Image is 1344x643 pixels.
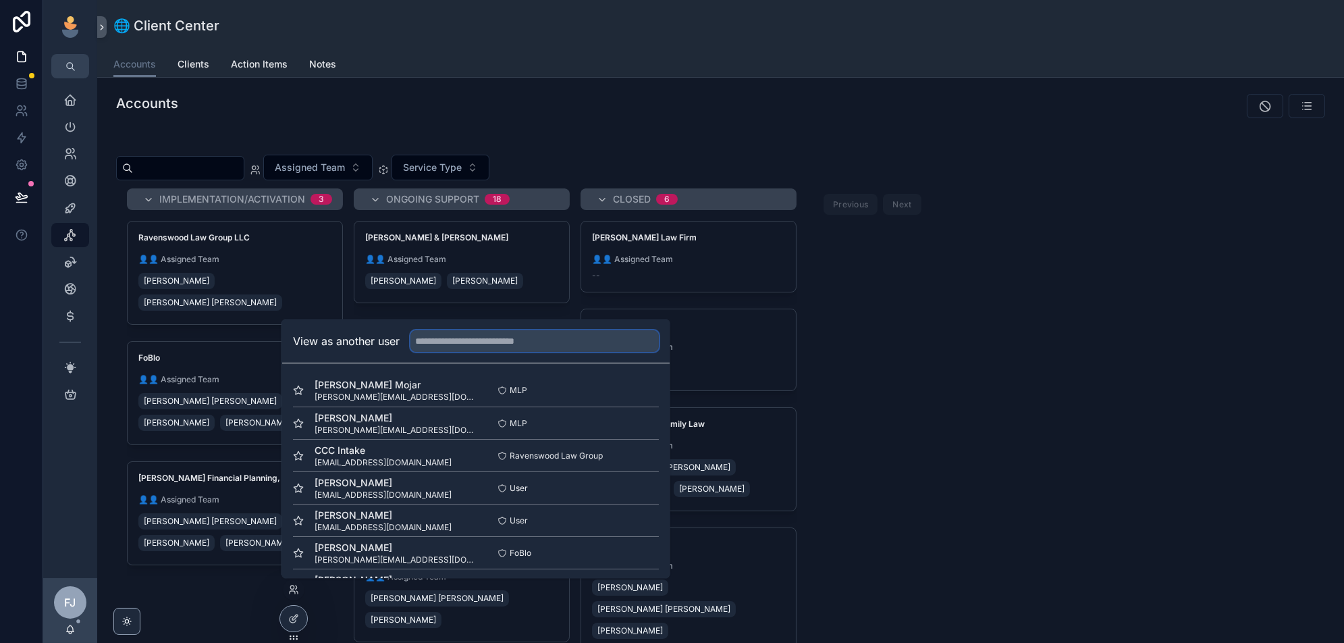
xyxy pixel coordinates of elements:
a: [PERSON_NAME] [365,273,441,289]
span: CCC Intake [315,444,452,457]
a: [PERSON_NAME] & [PERSON_NAME]👤👤 Assigned Team[PERSON_NAME][PERSON_NAME] [354,221,570,303]
strong: FoBlo [138,353,160,363]
div: 18 [493,194,502,205]
span: FJ [65,594,76,611]
span: [PERSON_NAME] [679,484,745,494]
a: [PERSON_NAME] Financial Planning, LLC👤👤 Assigned Team[PERSON_NAME] [PERSON_NAME][PERSON_NAME][PER... [127,461,343,565]
span: [PERSON_NAME] [PERSON_NAME] [597,604,730,615]
a: [PERSON_NAME] [PERSON_NAME] [365,590,509,607]
span: [PERSON_NAME] [144,538,209,548]
span: [PERSON_NAME] [597,625,663,636]
h1: Accounts [116,94,178,113]
a: The Hachar Law Group👤👤 Assigned Team[PERSON_NAME] [PERSON_NAME][PERSON_NAME] [354,538,570,642]
a: [PERSON_NAME] [674,481,750,497]
span: User [510,515,528,526]
span: 👤👤 Assigned Team [592,342,785,353]
a: Gleam Law👤👤 Assigned Team[PERSON_NAME] [581,309,797,391]
span: Assigned Team [275,161,345,174]
span: [PERSON_NAME] [144,276,209,286]
span: [PERSON_NAME] [371,276,436,286]
span: [PERSON_NAME] [315,476,452,490]
a: FoBlo👤👤 Assigned Team[PERSON_NAME] [PERSON_NAME][PERSON_NAME][PERSON_NAME] [127,341,343,445]
button: Select Button [263,155,373,180]
div: 3 [319,194,324,205]
a: [PERSON_NAME] [PERSON_NAME] [138,513,282,530]
span: Service Type [403,161,462,174]
span: [PERSON_NAME] Mojar [315,378,476,392]
strong: [PERSON_NAME] Financial Planning, LLC [138,473,298,483]
a: [PERSON_NAME] [220,415,296,431]
span: [PERSON_NAME] [144,417,209,428]
span: 👤👤 Assigned Team [592,254,785,265]
span: 👤👤 Assigned Team [592,561,785,571]
span: 👤👤 Assigned Team [138,374,331,385]
span: -- [592,270,600,281]
span: 👤👤 Assigned Team [138,254,331,265]
span: [PERSON_NAME] [371,615,436,625]
h2: View as another user [293,333,400,349]
span: [PERSON_NAME] [PERSON_NAME] [144,516,277,527]
a: [PERSON_NAME] [138,535,215,551]
span: Action Items [231,57,288,71]
strong: Ravenswood Law Group LLC [138,232,250,242]
span: [PERSON_NAME] [PERSON_NAME] [144,297,277,308]
a: [PERSON_NAME] [447,273,523,289]
span: FoBlo [510,548,531,559]
span: Accounts [113,57,156,71]
span: [PERSON_NAME] [315,509,452,522]
div: 6 [664,194,670,205]
a: Accounts [113,52,156,78]
span: [PERSON_NAME][EMAIL_ADDRESS][DOMAIN_NAME] [315,425,476,436]
span: Ravenswood Law Group [510,451,603,461]
h1: 🌐 Client Center [113,16,219,35]
span: User [510,483,528,494]
a: [PERSON_NAME] [592,623,668,639]
a: [PERSON_NAME] [PERSON_NAME] [138,393,282,409]
span: [PERSON_NAME] [PERSON_NAME] [144,396,277,407]
span: Ongoing Support [386,192,479,206]
a: [PERSON_NAME] Law Firm👤👤 Assigned Team-- [581,221,797,292]
span: 👤👤 Assigned Team [592,440,785,451]
span: [PERSON_NAME] [315,541,476,555]
a: [PERSON_NAME] [592,580,668,596]
img: App logo [59,16,81,38]
span: MLP [510,418,527,429]
span: [PERSON_NAME] [315,411,476,425]
span: [PERSON_NAME] [315,573,476,587]
a: [PERSON_NAME] [138,273,215,289]
a: Ravenswood Law Group LLC👤👤 Assigned Team[PERSON_NAME][PERSON_NAME] [PERSON_NAME] [127,221,343,325]
span: [EMAIL_ADDRESS][DOMAIN_NAME] [315,490,452,500]
a: Action Items [231,52,288,79]
span: [PERSON_NAME] [225,417,291,428]
span: Closed [613,192,651,206]
a: [PERSON_NAME] [PERSON_NAME] [138,294,282,311]
span: [PERSON_NAME][EMAIL_ADDRESS][DOMAIN_NAME] [315,555,476,565]
span: MLP [510,385,527,396]
button: Select Button [392,155,489,180]
a: Notes [309,52,336,79]
span: Notes [309,57,336,71]
span: [PERSON_NAME][EMAIL_ADDRESS][DOMAIN_NAME] [315,392,476,403]
a: [PERSON_NAME] Family Law👤👤 Assigned Team[PERSON_NAME] [PERSON_NAME][PERSON_NAME][PERSON_NAME] [581,407,797,511]
a: [PERSON_NAME] [365,612,441,628]
span: 👤👤 Assigned Team [138,494,331,505]
strong: [PERSON_NAME] Law Firm [592,232,697,242]
div: scrollable content [43,78,97,424]
span: [EMAIL_ADDRESS][DOMAIN_NAME] [315,522,452,533]
strong: [PERSON_NAME] & [PERSON_NAME] [365,232,508,242]
a: [PERSON_NAME] [220,535,296,551]
span: [EMAIL_ADDRESS][DOMAIN_NAME] [315,457,452,468]
span: 👤👤 Assigned Team [365,254,558,265]
a: Clients [178,52,209,79]
span: [PERSON_NAME] [PERSON_NAME] [371,593,504,604]
span: Clients [178,57,209,71]
a: [PERSON_NAME] [PERSON_NAME] [592,601,736,617]
span: [PERSON_NAME] [225,538,291,548]
span: [PERSON_NAME] [452,276,518,286]
span: [PERSON_NAME] [597,582,663,593]
a: [PERSON_NAME] [138,415,215,431]
span: Implementation/Activation [159,192,305,206]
